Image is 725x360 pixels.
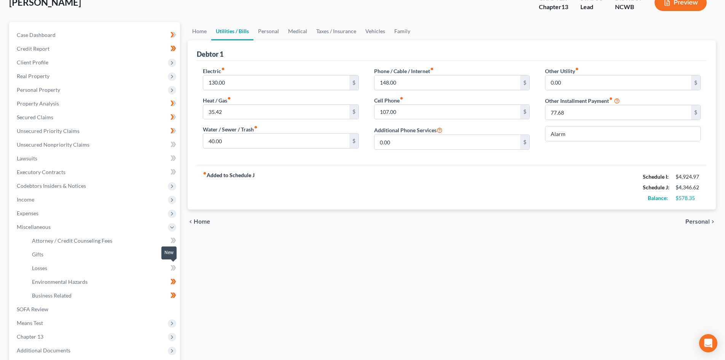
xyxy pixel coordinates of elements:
[545,75,691,90] input: --
[26,289,180,302] a: Business Related
[11,165,180,179] a: Executory Contracts
[203,96,231,104] label: Heat / Gas
[188,219,194,225] i: chevron_left
[17,182,86,189] span: Codebtors Insiders & Notices
[284,22,312,40] a: Medical
[194,219,210,225] span: Home
[221,67,225,71] i: fiber_manual_record
[685,219,716,225] button: Personal chevron_right
[17,224,51,230] span: Miscellaneous
[227,96,231,100] i: fiber_manual_record
[26,234,180,248] a: Attorney / Credit Counseling Fees
[520,135,529,149] div: $
[575,67,579,71] i: fiber_manual_record
[349,105,359,119] div: $
[26,248,180,261] a: Gifts
[374,105,520,119] input: --
[390,22,415,40] a: Family
[17,73,49,79] span: Real Property
[545,67,579,75] label: Other Utility
[254,125,258,129] i: fiber_manual_record
[374,67,434,75] label: Phone / Cable / Internet
[349,75,359,90] div: $
[430,67,434,71] i: fiber_manual_record
[676,194,701,202] div: $578.35
[11,110,180,124] a: Secured Claims
[691,75,700,90] div: $
[203,67,225,75] label: Electric
[17,155,37,162] span: Lawsuits
[32,265,47,271] span: Losses
[17,59,48,66] span: Client Profile
[161,246,177,259] div: New
[32,237,112,244] span: Attorney / Credit Counseling Fees
[520,75,529,90] div: $
[17,169,65,175] span: Executory Contracts
[11,138,180,152] a: Unsecured Nonpriority Claims
[361,22,390,40] a: Vehicles
[203,105,349,119] input: --
[32,292,72,299] span: Business Related
[17,141,89,148] span: Unsecured Nonpriority Claims
[17,333,43,340] span: Chapter 13
[374,125,443,134] label: Additional Phone Services
[349,134,359,148] div: $
[374,75,520,90] input: --
[11,28,180,42] a: Case Dashboard
[203,171,207,175] i: fiber_manual_record
[203,125,258,133] label: Water / Sewer / Trash
[545,97,613,105] label: Other Installment Payment
[11,42,180,56] a: Credit Report
[188,22,211,40] a: Home
[17,347,70,354] span: Additional Documents
[11,302,180,316] a: SOFA Review
[17,210,38,216] span: Expenses
[17,196,34,203] span: Income
[699,334,717,352] div: Open Intercom Messenger
[203,171,255,203] strong: Added to Schedule J
[32,278,88,285] span: Environmental Hazards
[203,75,349,90] input: --
[643,184,669,190] strong: Schedule J:
[32,251,43,258] span: Gifts
[17,114,53,120] span: Secured Claims
[17,100,59,107] span: Property Analysis
[17,86,60,93] span: Personal Property
[643,173,669,180] strong: Schedule I:
[374,96,403,104] label: Cell Phone
[203,134,349,148] input: --
[676,173,701,181] div: $4,924.97
[17,45,49,52] span: Credit Report
[561,3,568,10] span: 13
[17,306,48,312] span: SOFA Review
[374,135,520,149] input: --
[17,32,56,38] span: Case Dashboard
[545,105,691,120] input: --
[685,219,710,225] span: Personal
[676,184,701,191] div: $4,346.62
[26,261,180,275] a: Losses
[580,3,603,11] div: Lead
[400,96,403,100] i: fiber_manual_record
[11,152,180,165] a: Lawsuits
[545,126,700,141] input: Specify...
[17,320,43,326] span: Means Test
[648,195,668,201] strong: Balance:
[188,219,210,225] button: chevron_left Home
[17,128,80,134] span: Unsecured Priority Claims
[11,124,180,138] a: Unsecured Priority Claims
[11,97,180,110] a: Property Analysis
[211,22,253,40] a: Utilities / Bills
[691,105,700,120] div: $
[253,22,284,40] a: Personal
[615,3,642,11] div: NCWB
[539,3,568,11] div: Chapter
[520,105,529,119] div: $
[312,22,361,40] a: Taxes / Insurance
[710,219,716,225] i: chevron_right
[26,275,180,289] a: Environmental Hazards
[197,50,223,59] div: Debtor 1
[609,97,613,101] i: fiber_manual_record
